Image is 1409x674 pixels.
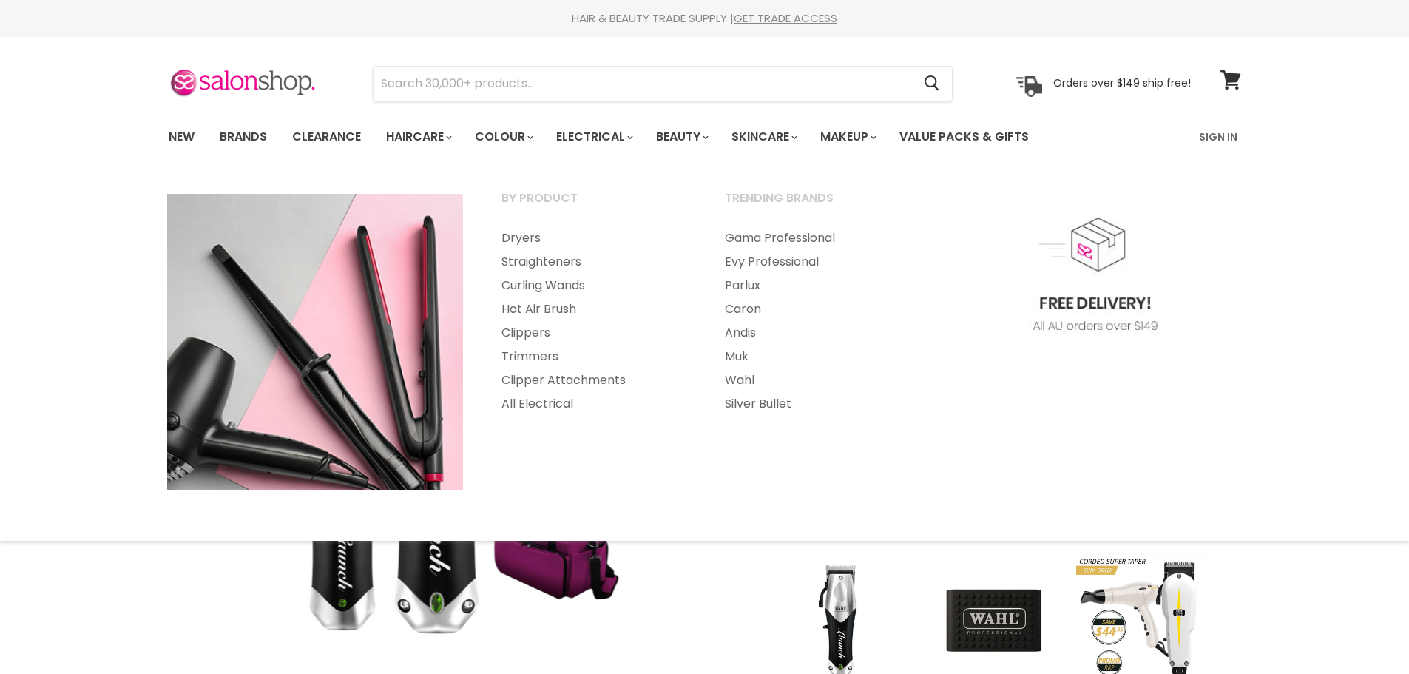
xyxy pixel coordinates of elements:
[483,226,703,250] a: Dryers
[1053,76,1191,90] p: Orders over $149 ship free!
[464,121,542,152] a: Colour
[706,297,927,321] a: Caron
[706,392,927,416] a: Silver Bullet
[150,11,1260,26] div: HAIR & BEAUTY TRADE SUPPLY |
[483,274,703,297] a: Curling Wands
[483,321,703,345] a: Clippers
[706,186,927,223] a: Trending Brands
[913,67,952,101] button: Search
[483,368,703,392] a: Clipper Attachments
[706,368,927,392] a: Wahl
[483,392,703,416] a: All Electrical
[483,186,703,223] a: By Product
[888,121,1040,152] a: Value Packs & Gifts
[374,67,913,101] input: Search
[483,250,703,274] a: Straighteners
[545,121,642,152] a: Electrical
[373,66,953,101] form: Product
[1190,121,1246,152] a: Sign In
[706,345,927,368] a: Muk
[483,345,703,368] a: Trimmers
[706,226,927,416] ul: Main menu
[158,115,1115,158] ul: Main menu
[158,121,206,152] a: New
[706,226,927,250] a: Gama Professional
[720,121,806,152] a: Skincare
[734,10,837,26] a: GET TRADE ACCESS
[281,121,372,152] a: Clearance
[706,274,927,297] a: Parlux
[150,115,1260,158] nav: Main
[1335,604,1394,659] iframe: Gorgias live chat messenger
[209,121,278,152] a: Brands
[375,121,461,152] a: Haircare
[706,250,927,274] a: Evy Professional
[706,321,927,345] a: Andis
[645,121,717,152] a: Beauty
[483,226,703,416] ul: Main menu
[483,297,703,321] a: Hot Air Brush
[809,121,885,152] a: Makeup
